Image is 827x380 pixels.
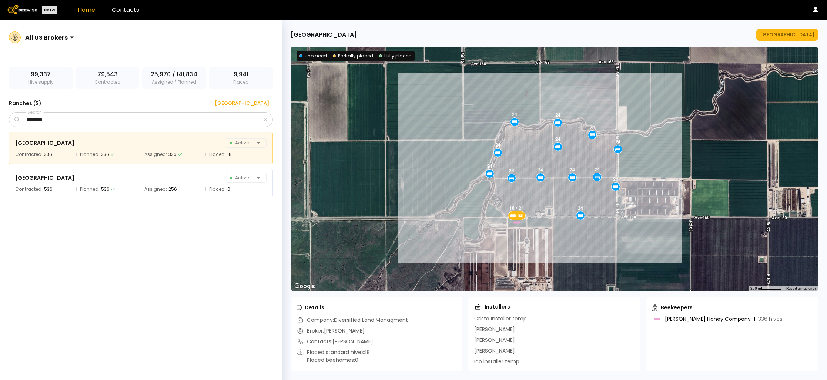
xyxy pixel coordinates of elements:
[101,186,110,193] div: 536
[652,304,693,311] div: Beekeepers
[101,151,109,158] div: 336
[299,53,327,59] div: Unplaced
[291,30,357,39] div: [GEOGRAPHIC_DATA]
[555,113,560,118] div: 24
[474,303,510,310] div: Installers
[142,67,206,89] div: Assigned / Planned
[209,67,273,89] div: Placed
[613,177,618,182] div: 24
[487,164,492,169] div: 24
[570,167,575,173] div: 24
[509,206,524,211] div: 18 / 24
[44,186,53,193] div: 536
[15,173,74,182] div: [GEOGRAPHIC_DATA]
[297,338,373,346] div: Contacts: [PERSON_NAME]
[495,143,500,148] div: 24
[209,151,226,158] span: Placed:
[292,281,317,291] a: Open this area in Google Maps (opens a new window)
[44,151,52,158] div: 336
[474,315,527,323] div: Crista Installer temp
[97,70,118,79] span: 79,543
[615,139,620,144] div: 24
[9,98,41,109] h3: Ranches ( 2 )
[76,67,139,89] div: Contracted
[297,304,324,311] div: Details
[474,336,515,344] div: [PERSON_NAME]
[168,186,177,193] div: 256
[227,186,230,193] div: 0
[786,286,816,290] a: Report a map error
[333,53,373,59] div: Partially placed
[9,67,73,89] div: Hive supply
[78,6,95,14] a: Home
[509,168,514,173] div: 24
[112,6,139,14] a: Contacts
[595,167,600,172] div: 24
[144,151,167,158] span: Assigned:
[297,316,408,324] div: Company: Diversified Land Managment
[151,70,197,79] span: 25,970 / 141,834
[474,358,519,366] div: Ido installer temp
[230,173,254,182] span: Active
[538,167,543,173] div: 24
[42,6,57,14] div: Beta
[206,97,273,109] button: [GEOGRAPHIC_DATA]
[758,315,783,323] span: 336 hives
[379,53,412,59] div: Fully placed
[292,281,317,291] img: Google
[31,70,51,79] span: 99,337
[665,316,783,321] div: [PERSON_NAME] Honey Company
[209,186,226,193] span: Placed:
[227,151,232,158] div: 18
[748,286,784,291] button: Map Scale: 200 m per 52 pixels
[7,5,37,14] img: Beewise logo
[512,112,517,117] div: 24
[25,33,68,42] div: All US Brokers
[297,327,365,335] div: Broker: [PERSON_NAME]
[474,347,515,355] div: [PERSON_NAME]
[15,186,43,193] span: Contracted:
[590,125,595,130] div: 24
[230,139,254,147] span: Active
[297,349,370,364] div: Placed standard hives: 18 Placed beehomes: 0
[760,31,814,39] div: [GEOGRAPHIC_DATA]
[168,151,177,158] div: 336
[234,70,248,79] span: 9,941
[578,206,583,211] div: 24
[80,186,100,193] span: Planned:
[750,286,761,290] span: 200 m
[15,151,43,158] span: Contracted:
[144,186,167,193] span: Assigned:
[15,139,74,147] div: [GEOGRAPHIC_DATA]
[555,137,560,142] div: 24
[756,29,818,41] button: [GEOGRAPHIC_DATA]
[210,100,269,107] div: [GEOGRAPHIC_DATA]
[754,315,755,323] div: |
[80,151,100,158] span: Planned:
[474,326,515,333] div: [PERSON_NAME]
